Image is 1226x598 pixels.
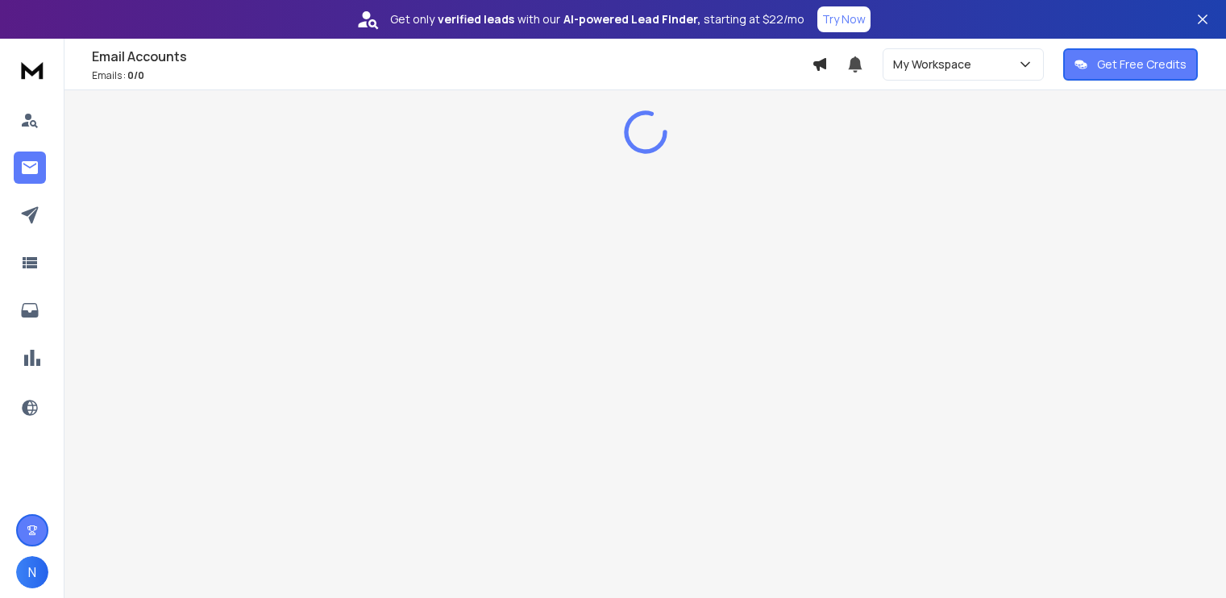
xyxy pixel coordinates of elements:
[1063,48,1198,81] button: Get Free Credits
[16,556,48,588] button: N
[390,11,804,27] p: Get only with our starting at $22/mo
[92,69,812,82] p: Emails :
[563,11,700,27] strong: AI-powered Lead Finder,
[817,6,871,32] button: Try Now
[127,69,144,82] span: 0 / 0
[893,56,978,73] p: My Workspace
[822,11,866,27] p: Try Now
[16,55,48,85] img: logo
[92,47,812,66] h1: Email Accounts
[1097,56,1187,73] p: Get Free Credits
[438,11,514,27] strong: verified leads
